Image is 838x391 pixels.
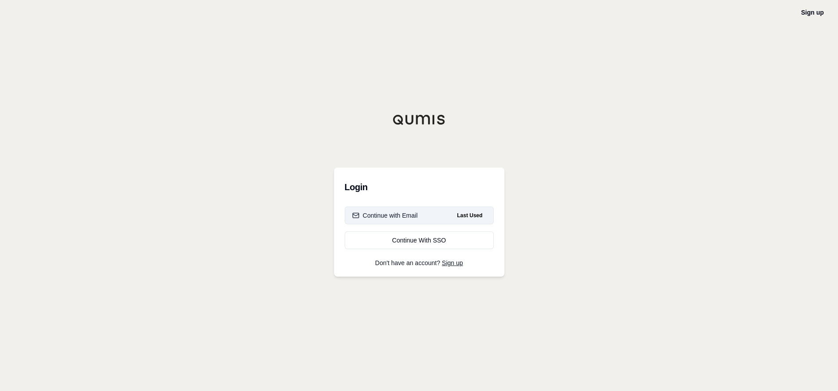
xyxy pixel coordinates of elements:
[352,236,486,245] div: Continue With SSO
[801,9,824,16] a: Sign up
[345,260,494,266] p: Don't have an account?
[345,231,494,249] a: Continue With SSO
[393,114,446,125] img: Qumis
[453,210,486,221] span: Last Used
[442,259,463,266] a: Sign up
[352,211,418,220] div: Continue with Email
[345,178,494,196] h3: Login
[345,207,494,224] button: Continue with EmailLast Used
